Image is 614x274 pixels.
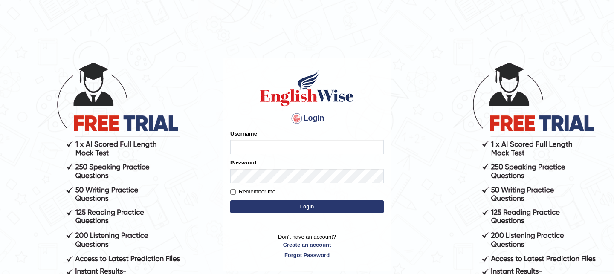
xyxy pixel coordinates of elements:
a: Forgot Password [230,251,384,259]
label: Password [230,159,256,167]
label: Username [230,130,257,138]
img: Logo of English Wise sign in for intelligent practice with AI [258,69,356,107]
label: Remember me [230,187,275,196]
input: Remember me [230,189,236,195]
p: Don't have an account? [230,233,384,259]
button: Login [230,200,384,213]
a: Create an account [230,241,384,249]
h4: Login [230,112,384,125]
